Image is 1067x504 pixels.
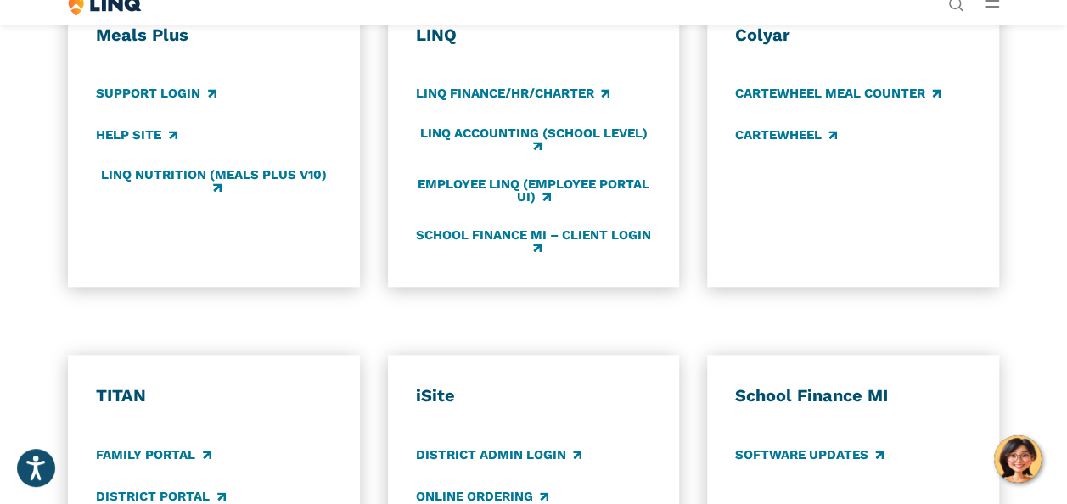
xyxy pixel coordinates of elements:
a: LINQ Finance/HR/Charter [416,85,609,104]
h3: School Finance MI [735,385,971,407]
a: CARTEWHEEL Meal Counter [735,85,941,104]
a: LINQ Nutrition (Meals Plus v10) [96,168,332,196]
button: Hello, have a question? Let’s chat. [994,435,1042,483]
a: District Admin Login [416,445,581,464]
a: Support Login [96,85,216,104]
a: CARTEWHEEL [735,126,837,145]
a: Software Updates [735,445,884,464]
h3: TITAN [96,385,332,407]
a: Employee LINQ (Employee Portal UI) [416,177,652,205]
a: LINQ Accounting (school level) [416,126,652,154]
h3: Colyar [735,25,971,47]
h3: Meals Plus [96,25,332,47]
a: School Finance MI – Client Login [416,228,652,256]
h3: iSite [416,385,652,407]
a: Family Portal [96,445,211,464]
h3: LINQ [416,25,652,47]
a: Help Site [96,126,177,145]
